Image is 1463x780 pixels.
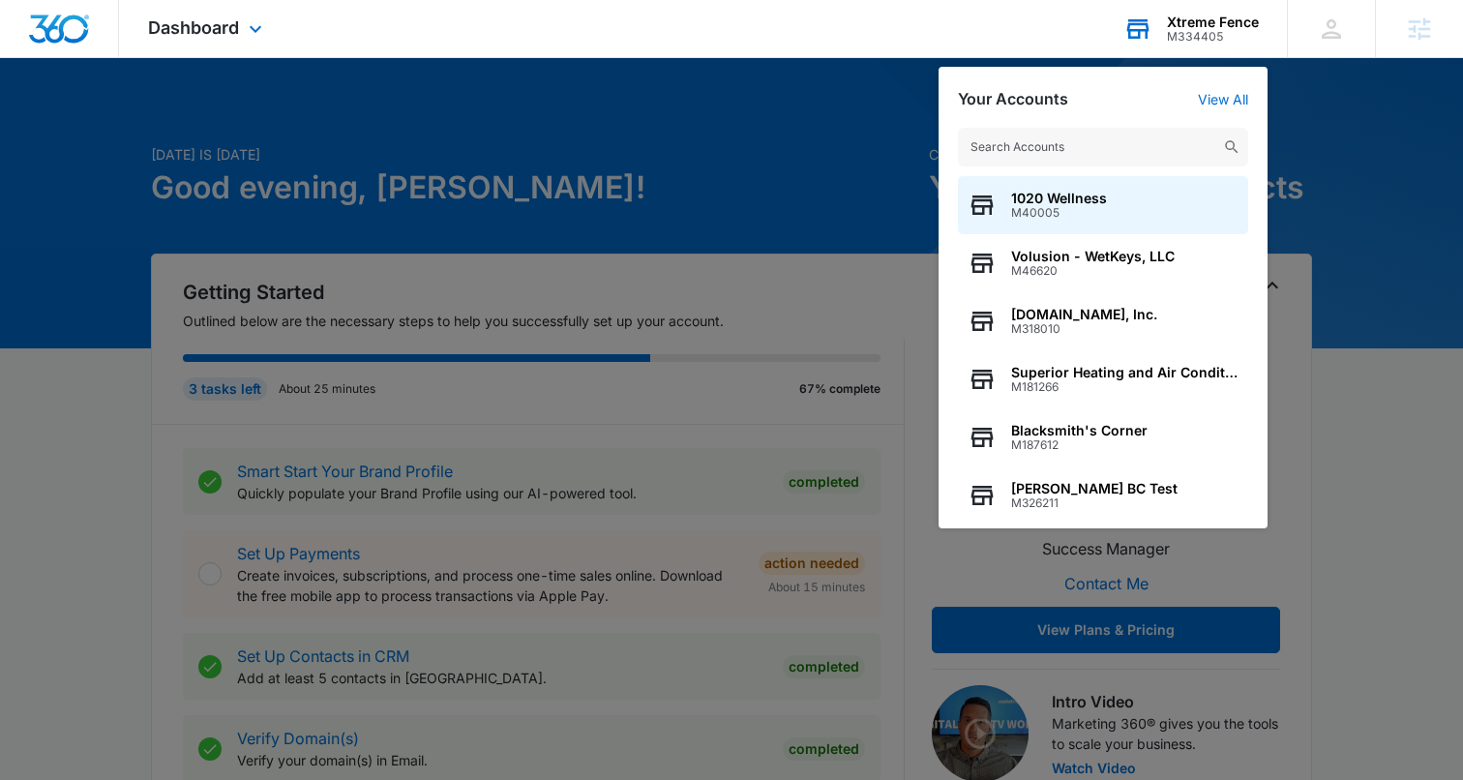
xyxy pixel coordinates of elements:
span: M46620 [1011,264,1175,278]
span: [PERSON_NAME] BC Test [1011,481,1178,496]
a: View All [1198,91,1248,107]
span: M181266 [1011,380,1239,394]
button: Volusion - WetKeys, LLCM46620 [958,234,1248,292]
span: Superior Heating and Air Conditioning [1011,365,1239,380]
span: M187612 [1011,438,1148,452]
span: 1020 Wellness [1011,191,1107,206]
div: account name [1167,15,1259,30]
h2: Your Accounts [958,90,1068,108]
span: Blacksmith's Corner [1011,423,1148,438]
span: M40005 [1011,206,1107,220]
span: Dashboard [148,17,239,38]
div: account id [1167,30,1259,44]
button: [PERSON_NAME] BC TestM326211 [958,466,1248,525]
button: 1020 WellnessM40005 [958,176,1248,234]
span: Volusion - WetKeys, LLC [1011,249,1175,264]
span: M318010 [1011,322,1157,336]
button: Blacksmith's CornerM187612 [958,408,1248,466]
button: [DOMAIN_NAME], Inc.M318010 [958,292,1248,350]
span: [DOMAIN_NAME], Inc. [1011,307,1157,322]
span: M326211 [1011,496,1178,510]
input: Search Accounts [958,128,1248,166]
button: Superior Heating and Air ConditioningM181266 [958,350,1248,408]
